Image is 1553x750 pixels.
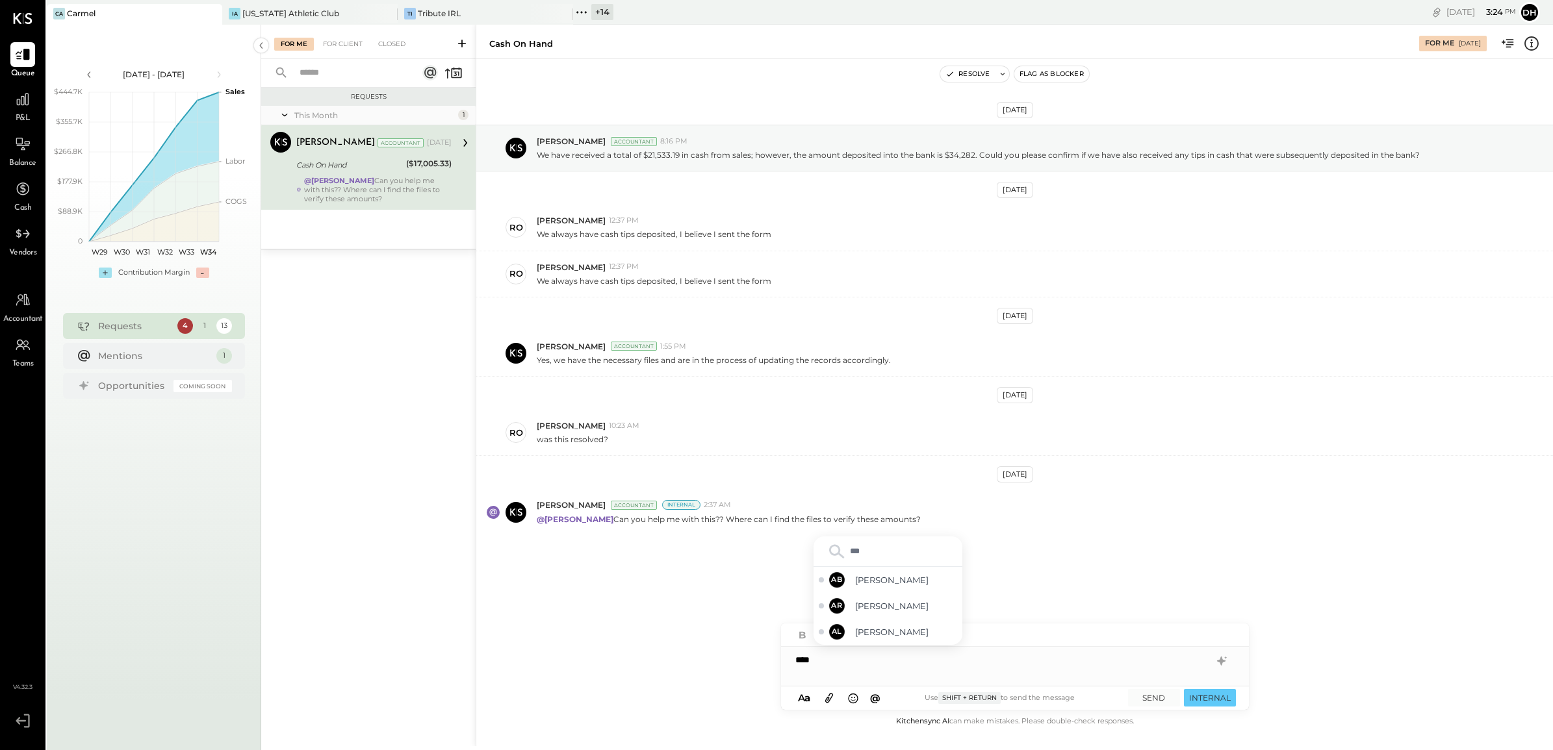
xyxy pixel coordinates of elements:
[660,136,687,147] span: 8:16 PM
[378,138,424,147] div: Accountant
[997,102,1033,118] div: [DATE]
[294,110,455,121] div: This Month
[609,262,639,272] span: 12:37 PM
[855,574,957,586] span: [PERSON_NAME]
[537,420,606,431] span: [PERSON_NAME]
[509,221,523,234] div: ro
[229,8,240,19] div: IA
[1,42,45,80] a: Queue
[938,692,1001,704] span: Shift + Return
[537,355,891,366] p: Yes, we have the necessary files and are in the process of updating the records accordingly.
[537,434,608,445] p: was this resolved?
[53,8,65,19] div: Ca
[814,619,962,645] div: Select Alex Lareo - Offline
[831,601,842,611] span: AR
[1,132,45,169] a: Balance
[98,349,210,362] div: Mentions
[1,87,45,125] a: P&L
[458,110,468,120] div: 1
[16,113,31,125] span: P&L
[831,575,842,585] span: AB
[67,8,96,19] div: Carmel
[118,268,190,278] div: Contribution Margin
[794,627,811,644] button: Bold
[9,158,36,169] span: Balance
[274,38,314,51] div: For Me
[884,692,1115,704] div: Use to send the message
[537,262,606,273] span: [PERSON_NAME]
[199,247,216,256] text: W34
[537,514,613,524] strong: @[PERSON_NAME]
[98,319,171,332] div: Requests
[418,8,461,19] div: Tribute IRL
[537,215,606,226] span: [PERSON_NAME]
[1446,6,1516,18] div: [DATE]
[866,691,884,705] button: @
[136,247,150,256] text: W31
[997,466,1033,482] div: [DATE]
[225,197,247,206] text: COGS
[99,268,112,278] div: +
[78,236,83,245] text: 0
[242,8,339,19] div: [US_STATE] Athletic Club
[794,691,815,705] button: Aa
[814,593,962,619] div: Select Alex Racioppi - Offline
[216,318,232,334] div: 13
[9,247,37,259] span: Vendors
[113,247,129,256] text: W30
[316,38,369,51] div: For Client
[11,68,35,80] span: Queue
[609,216,639,226] span: 12:37 PM
[427,138,452,148] div: [DATE]
[804,692,810,704] span: a
[1430,5,1443,19] div: copy link
[814,567,962,593] div: Select Alejandro Bueno - Offline
[509,427,523,439] div: ro
[660,342,686,352] span: 1:55 PM
[56,117,83,126] text: $355.7K
[591,4,613,20] div: + 14
[1459,39,1481,48] div: [DATE]
[225,87,245,96] text: Sales
[372,38,412,51] div: Closed
[870,692,880,704] span: @
[304,176,374,185] strong: @[PERSON_NAME]
[1,332,45,370] a: Teams
[216,348,232,364] div: 1
[225,156,245,166] text: Labor
[304,176,452,203] div: Can you help me with this?? Where can I find the files to verify these amounts?
[296,158,402,171] div: Cash On Hand
[406,157,452,170] div: ($17,005.33)
[296,136,375,149] div: [PERSON_NAME]
[173,380,232,392] div: Coming Soon
[1014,66,1089,82] button: Flag as Blocker
[997,387,1033,403] div: [DATE]
[197,318,212,334] div: 1
[57,177,83,186] text: $177.9K
[537,136,606,147] span: [PERSON_NAME]
[1519,2,1540,23] button: Dh
[1184,689,1236,706] button: INTERNAL
[662,500,700,510] div: Internal
[268,92,469,101] div: Requests
[537,275,771,286] p: We always have cash tips deposited, I believe I sent the form
[12,358,34,370] span: Teams
[196,268,209,278] div: -
[1425,38,1454,49] div: For Me
[611,342,657,351] div: Accountant
[537,149,1420,160] p: We have received a total of $21,533.19 in cash from sales; however, the amount deposited into the...
[179,247,194,256] text: W33
[157,247,172,256] text: W32
[940,66,995,82] button: Resolve
[1,221,45,259] a: Vendors
[997,308,1033,324] div: [DATE]
[611,137,657,146] div: Accountant
[537,514,921,525] p: Can you help me with this?? Where can I find the files to verify these amounts?
[537,229,771,240] p: We always have cash tips deposited, I believe I sent the form
[855,626,957,638] span: [PERSON_NAME]
[99,69,209,80] div: [DATE] - [DATE]
[855,600,957,612] span: [PERSON_NAME]
[537,499,606,510] span: [PERSON_NAME]
[54,87,83,96] text: $444.7K
[3,314,43,325] span: Accountant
